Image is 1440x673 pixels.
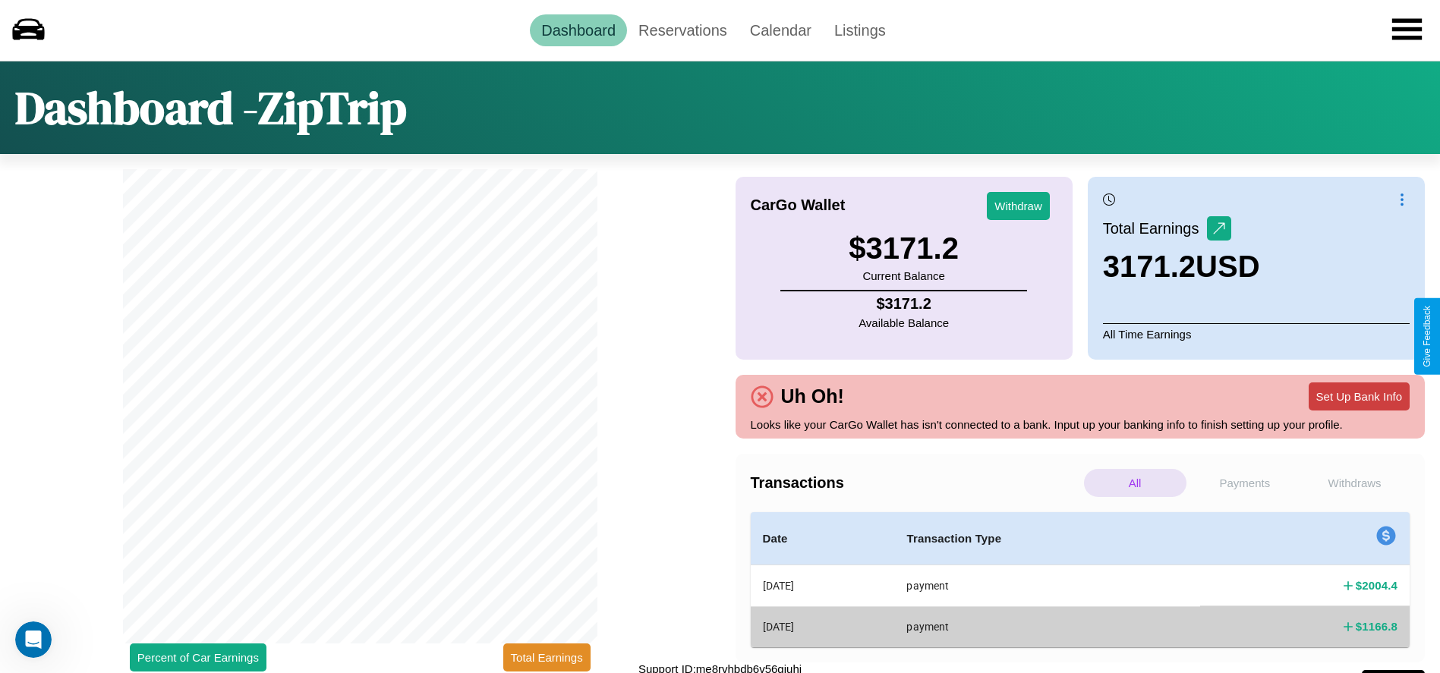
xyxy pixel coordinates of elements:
[859,295,949,313] h4: $ 3171.2
[906,530,1188,548] h4: Transaction Type
[15,77,407,139] h1: Dashboard - ZipTrip
[1422,306,1432,367] div: Give Feedback
[739,14,823,46] a: Calendar
[751,474,1080,492] h4: Transactions
[751,565,895,607] th: [DATE]
[751,606,895,646] th: [DATE]
[774,385,852,407] h4: Uh Oh!
[15,621,52,658] iframe: Intercom live chat
[1356,577,1397,593] h4: $ 2004.4
[894,565,1200,607] th: payment
[1103,215,1207,242] p: Total Earnings
[751,512,1410,647] table: simple table
[1194,469,1297,497] p: Payments
[849,266,959,286] p: Current Balance
[1303,469,1406,497] p: Withdraws
[751,197,846,214] h4: CarGo Wallet
[823,14,897,46] a: Listings
[1103,250,1260,284] h3: 3171.2 USD
[1309,382,1410,410] button: Set Up Bank Info
[849,231,959,266] h3: $ 3171.2
[503,643,591,671] button: Total Earnings
[627,14,739,46] a: Reservations
[859,313,949,333] p: Available Balance
[130,643,266,671] button: Percent of Car Earnings
[1084,469,1186,497] p: All
[987,192,1050,220] button: Withdraw
[1356,618,1397,634] h4: $ 1166.8
[530,14,627,46] a: Dashboard
[1103,323,1410,344] p: All Time Earnings
[751,414,1410,435] p: Looks like your CarGo Wallet has isn't connected to a bank. Input up your banking info to finish ...
[763,530,883,548] h4: Date
[894,606,1200,646] th: payment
